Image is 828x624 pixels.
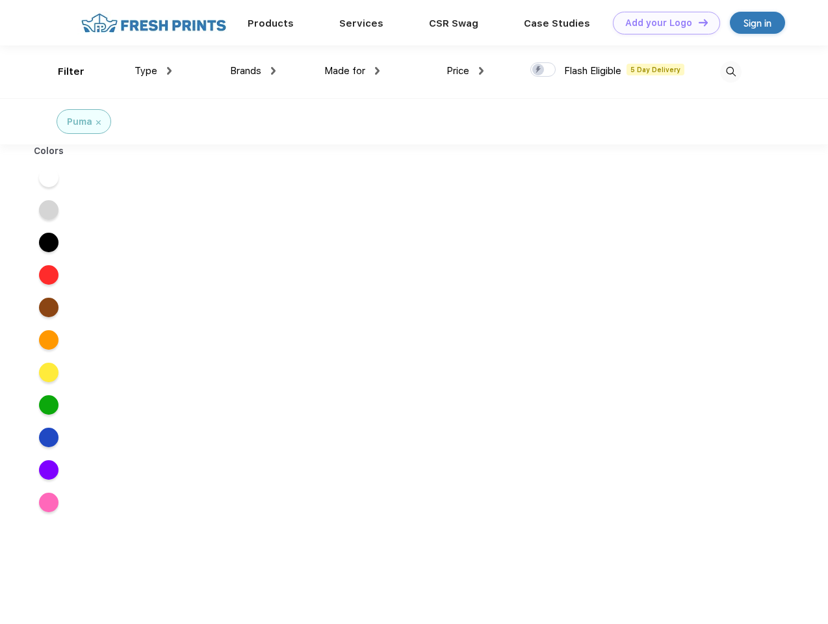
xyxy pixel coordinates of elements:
[77,12,230,34] img: fo%20logo%202.webp
[744,16,771,31] div: Sign in
[479,67,484,75] img: dropdown.png
[627,64,684,75] span: 5 Day Delivery
[446,65,469,77] span: Price
[248,18,294,29] a: Products
[135,65,157,77] span: Type
[24,144,74,158] div: Colors
[58,64,84,79] div: Filter
[96,120,101,125] img: filter_cancel.svg
[67,115,92,129] div: Puma
[720,61,742,83] img: desktop_search.svg
[429,18,478,29] a: CSR Swag
[324,65,365,77] span: Made for
[167,67,172,75] img: dropdown.png
[564,65,621,77] span: Flash Eligible
[730,12,785,34] a: Sign in
[271,67,276,75] img: dropdown.png
[230,65,261,77] span: Brands
[339,18,383,29] a: Services
[699,19,708,26] img: DT
[625,18,692,29] div: Add your Logo
[375,67,380,75] img: dropdown.png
